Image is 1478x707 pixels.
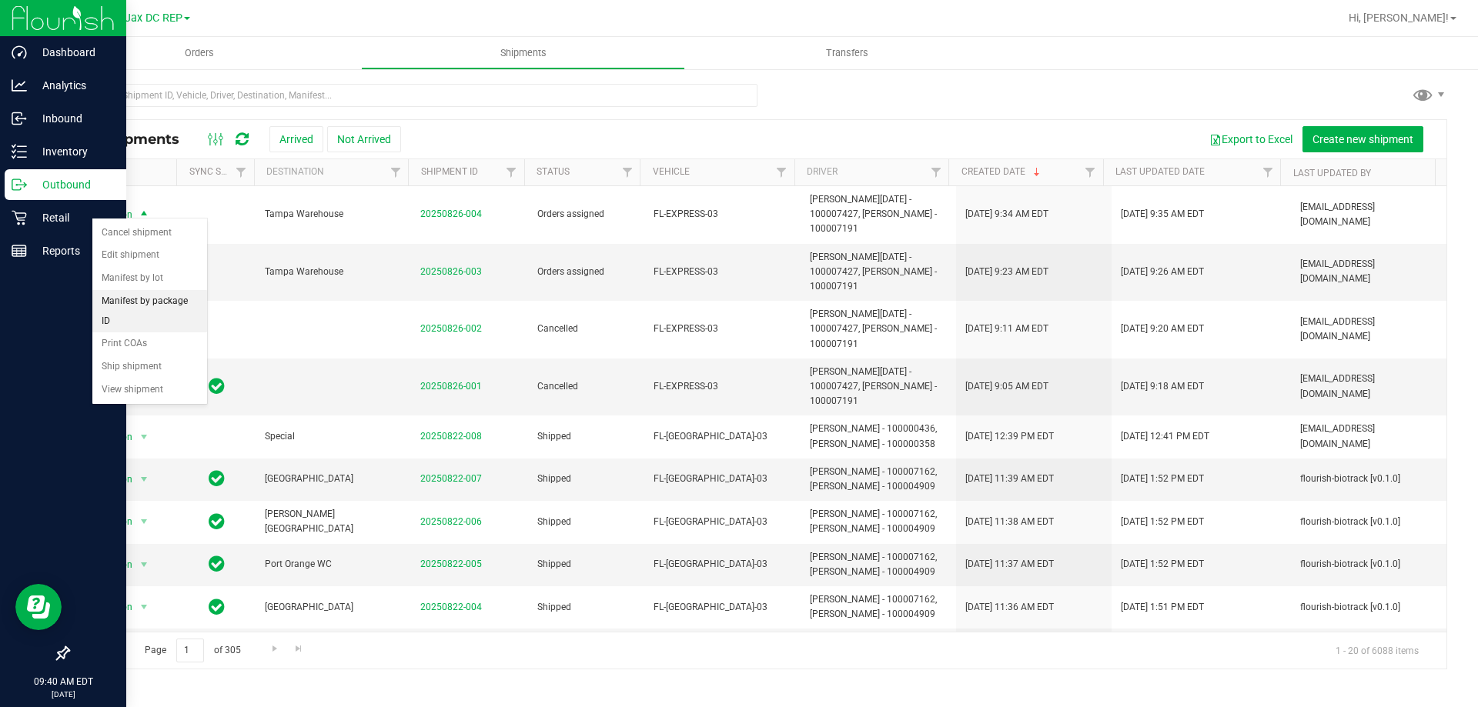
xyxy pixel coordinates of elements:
a: 20250822-005 [420,559,482,569]
li: Edit shipment [92,244,207,267]
a: Filter [499,159,524,185]
a: Filter [923,159,948,185]
span: [DATE] 1:52 PM EDT [1121,472,1204,486]
a: 20250822-006 [420,516,482,527]
a: Shipment ID [421,166,478,177]
inline-svg: Outbound [12,177,27,192]
span: Shipped [537,515,636,529]
span: In Sync [209,375,225,397]
p: Outbound [27,175,119,194]
span: flourish-biotrack [v0.1.0] [1300,515,1400,529]
span: FL-[GEOGRAPHIC_DATA]-03 [654,557,791,572]
span: Tampa Warehouse [265,265,402,279]
span: [PERSON_NAME][DATE] - 100007427, [PERSON_NAME] - 100007191 [810,192,947,237]
span: [DATE] 9:05 AM EDT [965,379,1048,394]
span: [PERSON_NAME] - 100007162, [PERSON_NAME] - 100004909 [810,465,947,494]
li: View shipment [92,379,207,402]
a: Filter [383,159,408,185]
span: FL-EXPRESS-03 [654,207,791,222]
span: FL-[GEOGRAPHIC_DATA]-03 [654,472,791,486]
p: Retail [27,208,119,227]
li: Cancel shipment [92,222,207,245]
inline-svg: Retail [12,210,27,225]
span: Cancelled [537,379,636,394]
p: Dashboard [27,43,119,62]
span: select [135,511,154,532]
span: FL-[GEOGRAPHIC_DATA]-03 [654,600,791,615]
span: [PERSON_NAME] - 100007162, [PERSON_NAME] - 100004909 [810,507,947,536]
span: [PERSON_NAME] - 100007162, [PERSON_NAME] - 100004909 [810,592,947,622]
span: FL-EXPRESS-03 [654,322,791,336]
th: Destination [254,159,409,186]
span: [DATE] 1:52 PM EDT [1121,557,1204,572]
span: [EMAIL_ADDRESS][DOMAIN_NAME] [1300,422,1437,451]
span: [EMAIL_ADDRESS][DOMAIN_NAME] [1300,200,1437,229]
span: Special [265,429,402,444]
span: flourish-biotrack [v0.1.0] [1300,557,1400,572]
span: [DATE] 9:34 AM EDT [965,207,1048,222]
span: 1 - 20 of 6088 items [1323,639,1431,662]
a: 20250822-007 [420,473,482,484]
span: [PERSON_NAME][GEOGRAPHIC_DATA] [265,507,402,536]
span: Orders [164,46,235,60]
span: [GEOGRAPHIC_DATA] [265,472,402,486]
inline-svg: Inbound [12,111,27,126]
li: Ship shipment [92,355,207,379]
span: [PERSON_NAME][DATE] - 100007427, [PERSON_NAME] - 100007191 [810,250,947,295]
th: Driver [794,159,949,186]
span: Orders assigned [537,207,636,222]
span: [PERSON_NAME][DATE] - 100007427, [PERSON_NAME] - 100007191 [810,307,947,352]
span: Shipped [537,472,636,486]
span: FL-[GEOGRAPHIC_DATA]-03 [654,429,791,444]
span: In Sync [209,596,225,618]
a: Filter [229,159,254,185]
span: select [135,596,154,618]
span: [DATE] 11:39 AM EDT [965,472,1054,486]
iframe: Resource center [15,584,62,630]
a: Status [537,166,570,177]
a: Created Date [961,166,1043,177]
span: [PERSON_NAME][DATE] - 100007427, [PERSON_NAME] - 100007191 [810,365,947,409]
span: [EMAIL_ADDRESS][DOMAIN_NAME] [1300,315,1437,344]
a: Transfers [685,37,1009,69]
inline-svg: Inventory [12,144,27,159]
span: All Shipments [80,131,195,148]
a: Last Updated By [1293,168,1371,178]
span: [EMAIL_ADDRESS][DOMAIN_NAME] [1300,372,1437,401]
li: Manifest by package ID [92,290,207,332]
span: In Sync [209,553,225,575]
span: Create new shipment [1312,133,1413,145]
span: [GEOGRAPHIC_DATA] [265,600,402,615]
a: Orders [37,37,361,69]
span: [DATE] 12:39 PM EDT [965,429,1054,444]
span: flourish-biotrack [v0.1.0] [1300,472,1400,486]
span: Shipped [537,557,636,572]
p: [DATE] [7,689,119,700]
span: [DATE] 9:23 AM EDT [965,265,1048,279]
a: Filter [1255,159,1280,185]
input: 1 [176,639,204,662]
span: [DATE] 9:20 AM EDT [1121,322,1204,336]
p: Inbound [27,109,119,128]
a: 20250822-008 [420,431,482,442]
p: Inventory [27,142,119,161]
span: [DATE] 11:36 AM EDT [965,600,1054,615]
span: FL-[GEOGRAPHIC_DATA]-03 [654,515,791,529]
a: Last Updated Date [1115,166,1205,177]
inline-svg: Analytics [12,78,27,93]
p: Reports [27,242,119,260]
inline-svg: Dashboard [12,45,27,60]
a: 20250826-003 [420,266,482,277]
a: 20250822-004 [420,602,482,612]
p: Analytics [27,76,119,95]
a: 20250826-002 [420,323,482,334]
span: [PERSON_NAME] - 100000436, [PERSON_NAME] - 100000358 [810,422,947,451]
span: [DATE] 9:11 AM EDT [965,322,1048,336]
span: flourish-biotrack [v0.1.0] [1300,600,1400,615]
a: 20250826-004 [420,208,482,219]
a: Go to the next page [263,639,286,659]
span: Shipments [480,46,567,60]
span: select [135,426,154,448]
a: 20250826-001 [420,381,482,392]
span: FL-EXPRESS-03 [654,379,791,394]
